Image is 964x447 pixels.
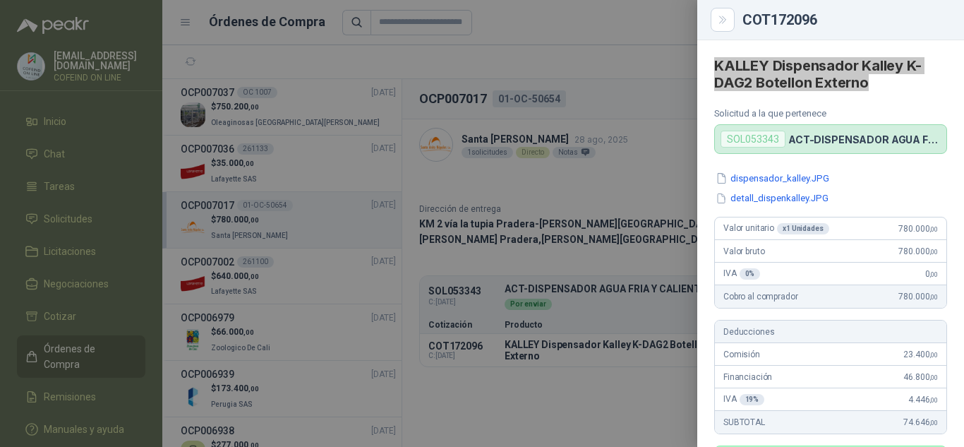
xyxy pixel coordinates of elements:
[723,246,764,256] span: Valor bruto
[898,292,938,302] span: 780.000
[788,133,941,145] p: ACT-DISPENSADOR AGUA FRIA Y CALIENTE
[723,327,774,337] span: Deducciones
[929,225,938,233] span: ,00
[898,246,938,256] span: 780.000
[723,350,760,359] span: Comisión
[740,394,765,405] div: 19 %
[721,131,785,148] div: SOL053343
[740,268,761,280] div: 0 %
[929,419,938,427] span: ,00
[714,57,947,91] h4: KALLEY Dispensador Kalley K-DAG2 Botellon Externo
[723,394,764,405] span: IVA
[714,171,831,186] button: dispensador_kalley.JPG
[714,11,731,28] button: Close
[723,372,772,382] span: Financiación
[929,293,938,301] span: ,00
[908,395,938,405] span: 4.446
[723,292,797,302] span: Cobro al comprador
[929,270,938,278] span: ,00
[929,351,938,359] span: ,00
[714,108,947,119] p: Solicitud a la que pertenece
[723,223,829,234] span: Valor unitario
[903,372,938,382] span: 46.800
[929,248,938,256] span: ,00
[723,268,760,280] span: IVA
[723,417,765,427] span: SUBTOTAL
[714,191,830,206] button: detall_dispenkalley.JPG
[777,223,829,234] div: x 1 Unidades
[903,417,938,427] span: 74.646
[929,396,938,404] span: ,00
[898,224,938,234] span: 780.000
[929,374,938,381] span: ,00
[925,269,938,279] span: 0
[742,13,947,27] div: COT172096
[903,350,938,359] span: 23.400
